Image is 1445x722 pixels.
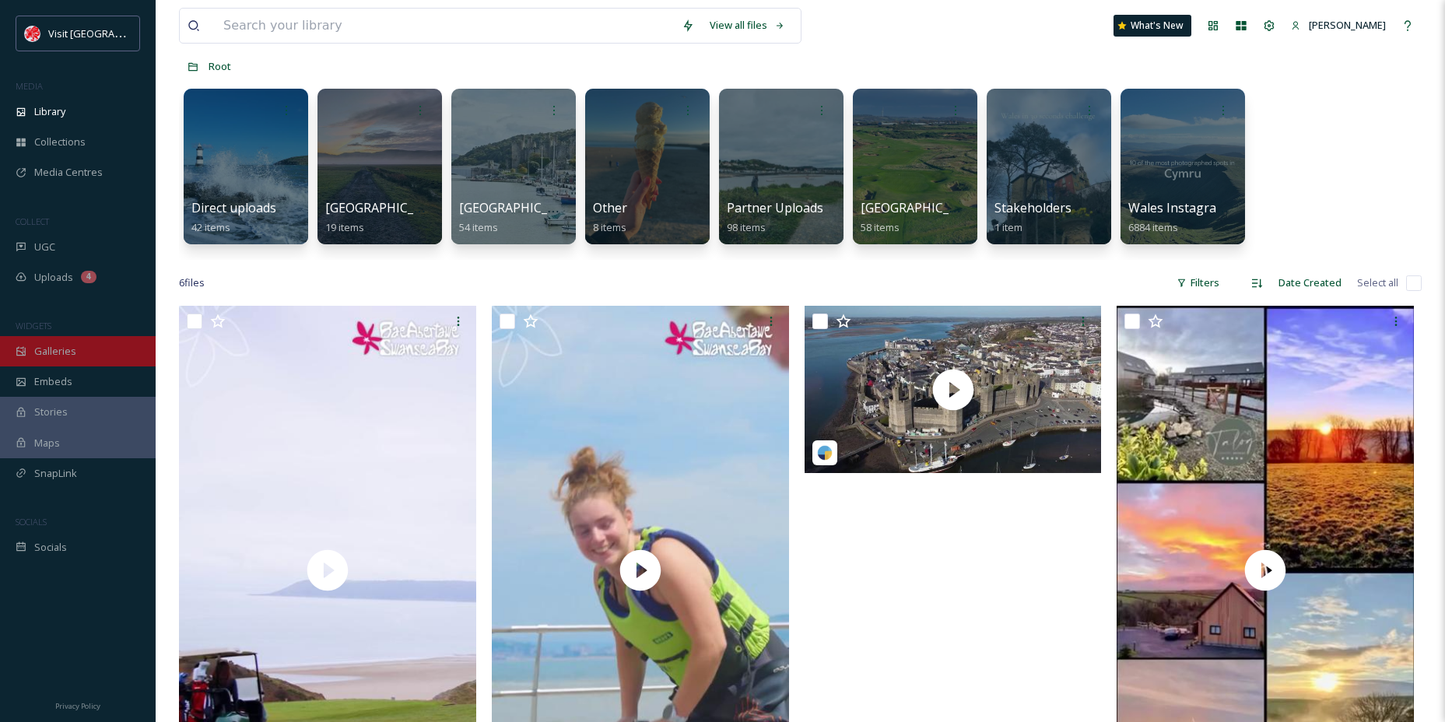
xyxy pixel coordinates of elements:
[16,80,43,92] span: MEDIA
[994,201,1071,234] a: Stakeholders1 item
[209,59,231,73] span: Root
[817,445,833,461] img: snapsea-logo.png
[34,466,77,481] span: SnapLink
[861,201,986,234] a: [GEOGRAPHIC_DATA]58 items
[727,201,823,234] a: Partner Uploads98 items
[459,201,584,234] a: [GEOGRAPHIC_DATA]54 items
[727,199,823,216] span: Partner Uploads
[191,201,276,234] a: Direct uploads42 items
[25,26,40,41] img: Visit_Wales_logo.svg.png
[1357,275,1398,290] span: Select all
[34,540,67,555] span: Socials
[593,199,627,216] span: Other
[179,275,205,290] span: 6 file s
[16,516,47,527] span: SOCIALS
[1283,10,1394,40] a: [PERSON_NAME]
[16,216,49,227] span: COLLECT
[209,57,231,75] a: Root
[1271,268,1349,298] div: Date Created
[34,104,65,119] span: Library
[593,220,626,234] span: 8 items
[55,701,100,711] span: Privacy Policy
[593,201,627,234] a: Other8 items
[34,374,72,389] span: Embeds
[34,240,55,254] span: UGC
[805,306,1102,473] img: thumbnail
[191,220,230,234] span: 42 items
[1309,18,1386,32] span: [PERSON_NAME]
[1128,220,1178,234] span: 6884 items
[861,199,986,216] span: [GEOGRAPHIC_DATA]
[34,165,103,180] span: Media Centres
[1128,199,1283,216] span: Wales Instagram Accounts
[34,405,68,419] span: Stories
[34,135,86,149] span: Collections
[48,26,169,40] span: Visit [GEOGRAPHIC_DATA]
[1169,268,1227,298] div: Filters
[34,436,60,450] span: Maps
[727,220,766,234] span: 98 items
[459,199,584,216] span: [GEOGRAPHIC_DATA]
[1128,201,1283,234] a: Wales Instagram Accounts6884 items
[459,220,498,234] span: 54 items
[325,199,451,216] span: [GEOGRAPHIC_DATA]
[16,320,51,331] span: WIDGETS
[81,271,96,283] div: 4
[994,220,1022,234] span: 1 item
[34,270,73,285] span: Uploads
[994,199,1071,216] span: Stakeholders
[325,220,364,234] span: 19 items
[1114,15,1191,37] a: What's New
[55,696,100,714] a: Privacy Policy
[34,344,76,359] span: Galleries
[325,201,451,234] a: [GEOGRAPHIC_DATA]19 items
[702,10,793,40] a: View all files
[191,199,276,216] span: Direct uploads
[216,9,674,43] input: Search your library
[861,220,900,234] span: 58 items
